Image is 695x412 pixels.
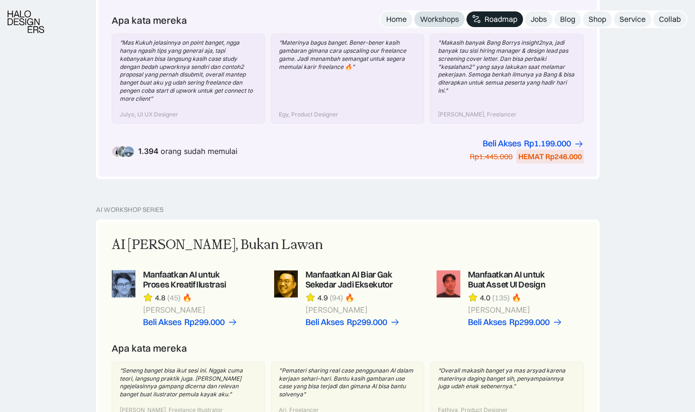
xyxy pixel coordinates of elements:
div: Rp299.000 [347,317,387,327]
a: Home [381,11,412,27]
div: "Pemateri sharing real case penggunaan AI dalam kerjaan sehari-hari. Bantu kasih gambaran use cas... [279,367,416,399]
div: Beli Akses [468,317,506,327]
div: orang sudah memulai [138,147,238,156]
div: Beli Akses [143,317,181,327]
div: Roadmap [485,14,517,24]
div: Blog [560,14,575,24]
a: Blog [554,11,581,27]
div: Shop [589,14,606,24]
div: “Overall makasih banget ya mas arsyad karena materinya daging banget sih, penyampaiannya juga uda... [438,367,575,391]
div: Rp299.000 [184,317,225,327]
div: Beli Akses [483,139,521,149]
div: Rp1.199.000 [524,139,571,149]
div: HEMAT Rp246.000 [518,152,582,162]
div: “Materinya bagus banget. Bener-bener kasih gambaran gimana cara upscaling our freelance game. Jad... [279,39,416,71]
a: Beli AksesRp299.000 [468,317,562,327]
div: Rp1.445.000 [470,152,513,162]
div: “Mas Kukuh jelasinnya on point banget, ngga hanya ngasih tips yang general aja, tapi kebanyakan b... [120,39,257,103]
div: Home [386,14,407,24]
div: AI [PERSON_NAME], Bukan Lawan [112,235,323,255]
div: Apa kata mereka [112,343,187,354]
div: Workshops [420,14,459,24]
div: AI Workshop Series [96,206,163,214]
div: Collab [659,14,681,24]
a: Beli AksesRp299.000 [143,317,238,327]
a: Beli AksesRp1.199.000 [483,139,584,149]
div: Apa kata mereka [112,15,187,26]
a: Service [614,11,651,27]
div: Egy, Product Designer [279,111,338,119]
a: Jobs [525,11,552,27]
a: Workshops [414,11,465,27]
div: Rp299.000 [509,317,550,327]
div: Jobs [531,14,547,24]
div: "Makasih banyak Bang Borrys insight2nya, jadi banyak tau sisi hiring manager & design lead pas sc... [438,39,575,95]
a: Beli AksesRp299.000 [305,317,400,327]
div: “Seneng banget bisa ikut sesi ini. Nggak cuma teori, langsung praktik juga. [PERSON_NAME] ngejela... [120,367,257,399]
div: [PERSON_NAME], Freelancer [438,111,516,119]
a: Collab [653,11,686,27]
div: Service [619,14,646,24]
div: Beli Akses [305,317,344,327]
span: 1.394 [138,146,159,156]
div: Julyo, UI UX Designer [120,111,178,119]
a: Shop [583,11,612,27]
a: Roadmap [467,11,523,27]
